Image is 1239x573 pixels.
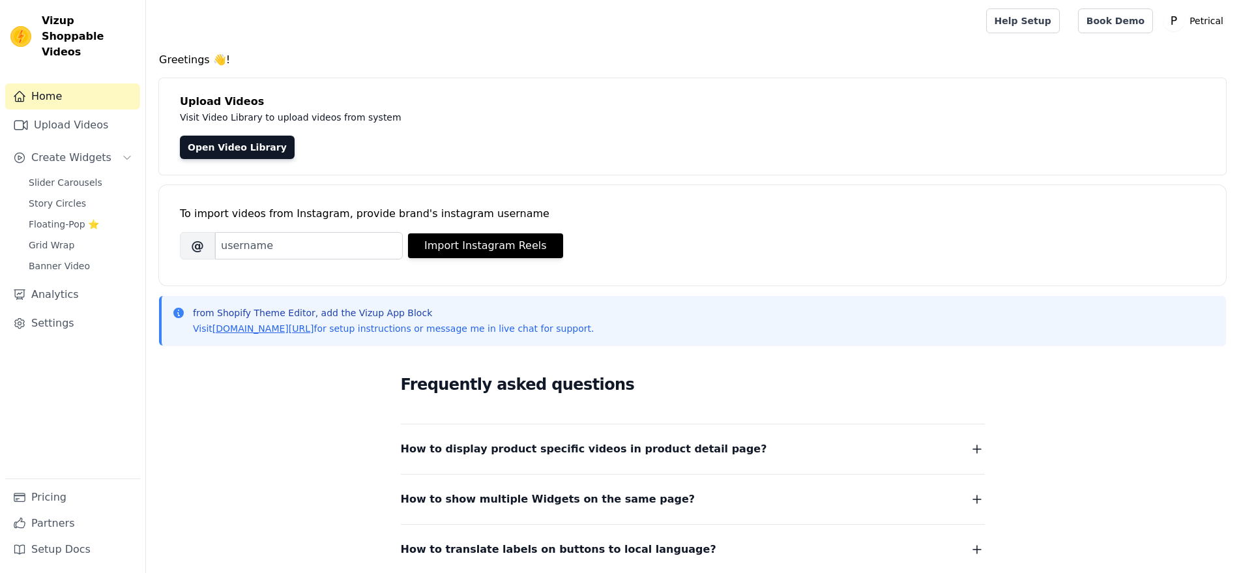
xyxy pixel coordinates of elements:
[180,232,215,259] span: @
[215,232,403,259] input: username
[5,282,140,308] a: Analytics
[180,136,295,159] a: Open Video Library
[10,26,31,47] img: Vizup
[5,112,140,138] a: Upload Videos
[401,490,695,508] span: How to show multiple Widgets on the same page?
[5,484,140,510] a: Pricing
[180,94,1205,110] h4: Upload Videos
[29,239,74,252] span: Grid Wrap
[29,259,90,272] span: Banner Video
[401,540,985,559] button: How to translate labels on buttons to local language?
[401,490,985,508] button: How to show multiple Widgets on the same page?
[5,536,140,563] a: Setup Docs
[29,197,86,210] span: Story Circles
[5,83,140,110] a: Home
[1184,9,1229,33] p: Petrical
[21,236,140,254] a: Grid Wrap
[21,173,140,192] a: Slider Carousels
[401,440,985,458] button: How to display product specific videos in product detail page?
[1078,8,1153,33] a: Book Demo
[5,310,140,336] a: Settings
[159,52,1226,68] h4: Greetings 👋!
[29,176,102,189] span: Slider Carousels
[21,257,140,275] a: Banner Video
[193,306,594,319] p: from Shopify Theme Editor, add the Vizup App Block
[5,145,140,171] button: Create Widgets
[401,540,716,559] span: How to translate labels on buttons to local language?
[401,372,985,398] h2: Frequently asked questions
[21,194,140,213] a: Story Circles
[5,510,140,536] a: Partners
[212,323,314,334] a: [DOMAIN_NAME][URL]
[193,322,594,335] p: Visit for setup instructions or message me in live chat for support.
[42,13,135,60] span: Vizup Shoppable Videos
[180,110,764,125] p: Visit Video Library to upload videos from system
[1171,14,1177,27] text: P
[986,8,1060,33] a: Help Setup
[29,218,99,231] span: Floating-Pop ⭐
[31,150,111,166] span: Create Widgets
[21,215,140,233] a: Floating-Pop ⭐
[180,206,1205,222] div: To import videos from Instagram, provide brand's instagram username
[1163,9,1229,33] button: P Petrical
[408,233,563,258] button: Import Instagram Reels
[401,440,767,458] span: How to display product specific videos in product detail page?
